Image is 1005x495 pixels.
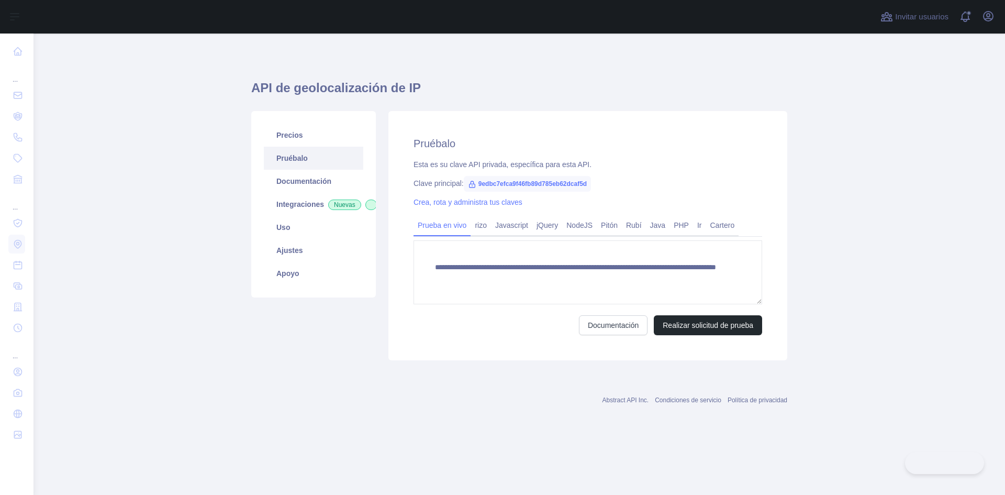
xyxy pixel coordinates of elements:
[276,200,324,208] font: Integraciones
[276,269,299,278] font: Apoyo
[264,170,363,193] a: Documentación
[264,147,363,170] a: Pruébalo
[895,12,948,21] font: Invitar usuarios
[276,154,308,162] font: Pruébalo
[414,179,464,188] font: Clave principal:
[475,221,487,229] font: rizo
[495,221,528,229] font: Javascript
[674,221,689,229] font: PHP
[414,138,455,149] font: Pruébalo
[878,8,951,25] button: Invitar usuarios
[602,397,649,404] a: Abstract API Inc.
[264,193,363,216] a: IntegracionesNuevas
[13,204,18,211] font: ...
[276,131,303,139] font: Precios
[13,353,18,360] font: ...
[478,180,587,188] font: 9edbc7efca9f46fb89d785eb62dcaf5d
[710,221,734,229] font: Cartero
[276,223,290,232] font: Uso
[264,239,363,262] a: Ajustes
[414,198,522,206] a: Crea, rota y administra tus claves
[728,397,787,404] a: Política de privacidad
[264,262,363,285] a: Apoyo
[655,397,721,404] a: Condiciones de servicio
[601,221,618,229] font: Pitón
[588,321,639,329] font: Documentación
[650,221,666,229] font: Java
[264,124,363,147] a: Precios
[414,160,591,169] font: Esta es su clave API privada, específica para esta API.
[579,315,647,335] a: Documentación
[13,76,18,83] font: ...
[264,216,363,239] a: Uso
[334,201,355,208] font: Nuevas
[276,177,331,185] font: Documentación
[905,452,984,474] iframe: Activar/desactivar soporte al cliente
[663,321,753,329] font: Realizar solicitud de prueba
[251,81,421,95] font: API de geolocalización de IP
[418,221,466,229] font: Prueba en vivo
[537,221,558,229] font: jQuery
[697,221,702,229] font: Ir
[276,246,303,255] font: Ajustes
[626,221,642,229] font: Rubí
[566,221,593,229] font: NodeJS
[654,315,762,335] button: Realizar solicitud de prueba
